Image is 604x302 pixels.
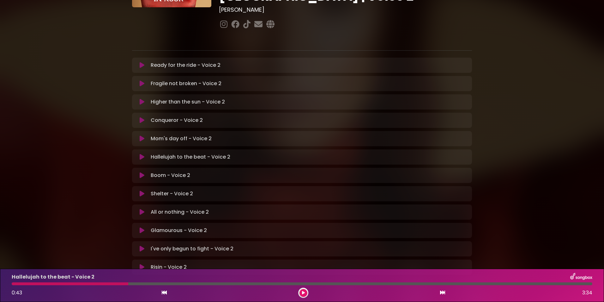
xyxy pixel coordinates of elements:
[151,80,221,87] p: Fragile not broken - Voice 2
[151,153,230,161] p: Hallelujah to the beat - Voice 2
[582,289,592,297] span: 3:34
[151,98,225,106] p: Higher than the sun - Voice 2
[12,289,22,296] span: 0:43
[219,6,472,13] h3: [PERSON_NAME]
[12,273,94,281] p: Hallelujah to the beat - Voice 2
[151,172,190,179] p: Boom - Voice 2
[151,190,193,198] p: Shelter - Voice 2
[151,135,212,142] p: Mom's day off - Voice 2
[151,227,207,234] p: Glamourous - Voice 2
[151,245,233,253] p: I've only begun to fight - Voice 2
[151,208,209,216] p: All or nothing - Voice 2
[151,61,220,69] p: Ready for the ride - Voice 2
[151,116,203,124] p: Conqueror - Voice 2
[151,263,187,271] p: Risin - Voice 2
[570,273,592,281] img: songbox-logo-white.png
